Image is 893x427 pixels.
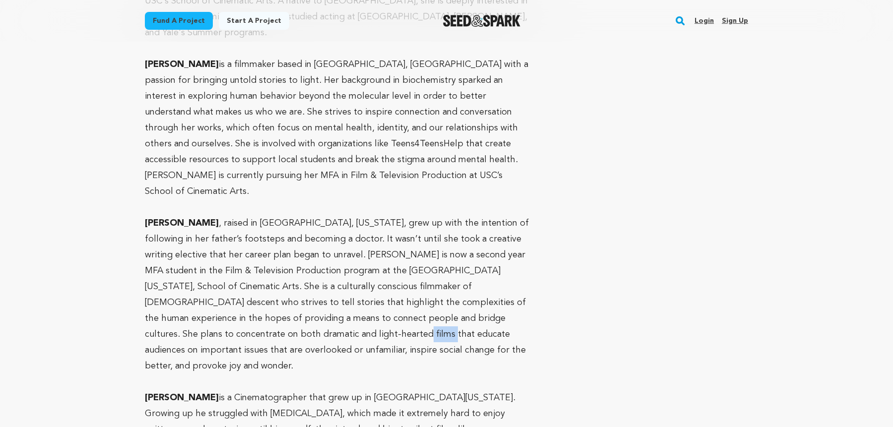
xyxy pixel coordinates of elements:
[145,57,531,199] p: is a filmmaker based in [GEOGRAPHIC_DATA], [GEOGRAPHIC_DATA] with a passion for bringing untold s...
[443,15,521,27] a: Seed&Spark Homepage
[722,13,748,29] a: Sign up
[145,12,213,30] a: Fund a project
[219,12,289,30] a: Start a project
[145,60,219,69] strong: [PERSON_NAME]
[443,15,521,27] img: Seed&Spark Logo Dark Mode
[145,215,531,374] p: , raised in [GEOGRAPHIC_DATA], [US_STATE], grew up with the intention of following in her father’...
[695,13,714,29] a: Login
[145,219,219,228] strong: [PERSON_NAME]
[145,393,219,402] strong: [PERSON_NAME]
